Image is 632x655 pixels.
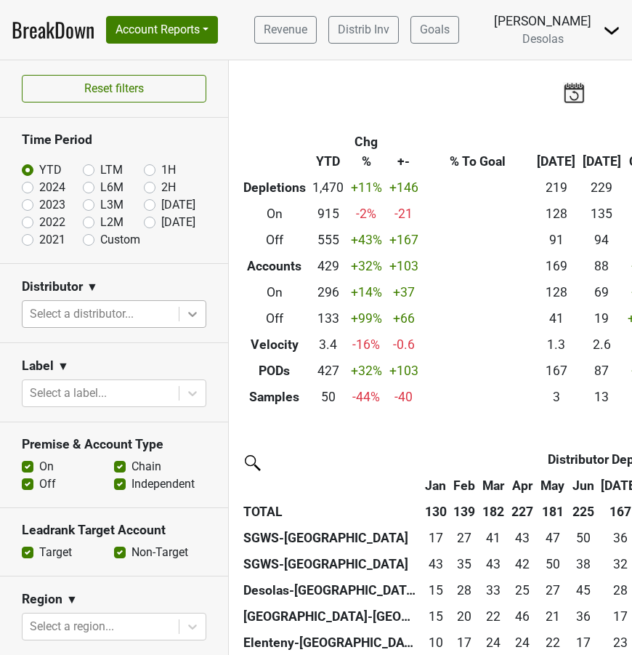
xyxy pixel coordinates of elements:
div: 20 [453,607,475,626]
td: +103 [386,358,422,384]
td: +103 [386,253,422,279]
h3: Distributor [22,279,83,294]
label: L2M [100,214,123,231]
div: 42 [511,555,533,574]
td: 41.834 [508,551,537,577]
th: 227 [508,499,537,525]
td: 94 [579,227,625,253]
label: 2021 [39,231,65,249]
label: L6M [100,179,123,196]
td: 20.5 [536,603,569,630]
td: 27 [450,525,479,551]
td: 22 [479,603,508,630]
th: 181 [536,499,569,525]
label: Off [39,475,56,493]
td: 169 [533,253,579,279]
td: 2.6 [579,331,625,358]
td: -44 % [347,384,386,410]
div: 17 [453,633,475,652]
td: 427 [309,358,348,384]
td: +43 % [347,227,386,253]
td: 34.672 [450,551,479,577]
div: 17 [572,633,594,652]
th: Mar: activate to sort column ascending [479,473,508,499]
td: 38 [569,551,598,577]
td: 88 [579,253,625,279]
th: YTD [309,129,348,174]
td: 429 [309,253,348,279]
h3: Premise & Account Type [22,437,206,452]
div: 27 [453,529,475,547]
a: Revenue [254,16,317,44]
th: 130 [421,499,450,525]
td: -16 % [347,331,386,358]
td: 229 [579,174,625,201]
div: 41 [482,529,504,547]
label: Non-Target [131,544,188,561]
h3: Leadrank Target Account [22,523,206,538]
th: Accounts [240,253,309,279]
label: [DATE] [161,196,195,214]
td: 15.002 [421,577,450,603]
button: Reset filters [22,75,206,103]
a: Distrib Inv [328,16,399,44]
div: 43 [482,555,504,574]
td: 69 [579,279,625,305]
th: 182 [479,499,508,525]
td: 135 [579,201,625,227]
td: 167 [533,358,579,384]
th: May: activate to sort column ascending [536,473,569,499]
td: -2 % [347,201,386,227]
div: 50 [540,555,565,574]
td: 1,470 [309,174,348,201]
h3: Time Period [22,132,206,148]
td: +66 [386,305,422,331]
td: 87 [579,358,625,384]
label: 2022 [39,214,65,231]
th: Samples [240,384,309,410]
div: 35 [453,555,475,574]
th: [DATE] [579,129,625,174]
th: 139 [450,499,479,525]
div: 45 [572,581,594,600]
span: ▼ [66,591,78,608]
td: 128 [533,279,579,305]
td: 49.501 [536,551,569,577]
label: 2023 [39,196,65,214]
h3: Region [22,592,62,607]
div: 15 [425,581,447,600]
div: 43 [511,529,533,547]
td: 46 [508,603,537,630]
div: 10 [425,633,447,652]
td: +11 % [347,174,386,201]
td: +146 [386,174,422,201]
th: Desolas-[GEOGRAPHIC_DATA] [240,577,421,603]
td: 40.667 [479,525,508,551]
th: Chg % [347,129,386,174]
th: SGWS-[GEOGRAPHIC_DATA] [240,551,421,577]
div: 27 [540,581,565,600]
th: Feb: activate to sort column ascending [450,473,479,499]
button: Account Reports [106,16,218,44]
label: Chain [131,458,161,475]
td: 13 [579,384,625,410]
img: Dropdown Menu [603,22,620,39]
div: [PERSON_NAME] [494,12,591,31]
div: 28 [453,581,475,600]
th: Jan: activate to sort column ascending [421,473,450,499]
div: 50 [572,529,594,547]
img: filter [240,450,263,473]
div: 24 [482,633,504,652]
td: 24.668 [508,577,537,603]
td: 50 [309,384,348,410]
td: 41 [533,305,579,331]
td: -0.6 [386,331,422,358]
th: &nbsp;: activate to sort column ascending [240,473,421,499]
td: -40 [386,384,422,410]
label: 2024 [39,179,65,196]
th: Apr: activate to sort column ascending [508,473,537,499]
td: +14 % [347,279,386,305]
th: Off [240,305,309,331]
label: YTD [39,161,62,179]
td: 3 [533,384,579,410]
